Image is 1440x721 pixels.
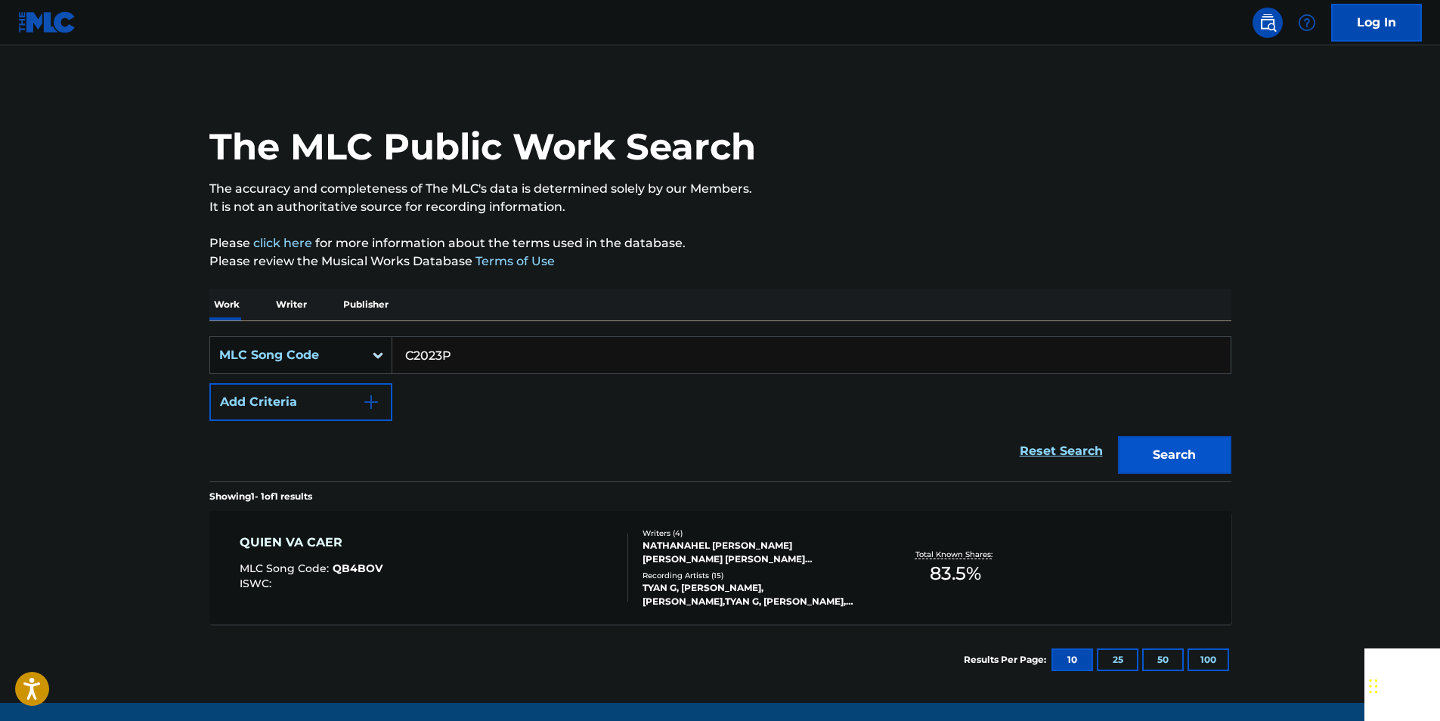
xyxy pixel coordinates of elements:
p: Please review the Musical Works Database [209,252,1231,271]
img: MLC Logo [18,11,76,33]
span: QB4BOV [333,562,382,575]
p: Showing 1 - 1 of 1 results [209,490,312,503]
p: Publisher [339,289,393,320]
p: Please for more information about the terms used in the database. [209,234,1231,252]
button: 50 [1142,648,1184,671]
form: Search Form [209,336,1231,481]
a: QUIEN VA CAERMLC Song Code:QB4BOVISWC:Writers (4)NATHANAHEL [PERSON_NAME] [PERSON_NAME] [PERSON_N... [209,511,1231,624]
h1: The MLC Public Work Search [209,124,756,169]
img: 9d2ae6d4665cec9f34b9.svg [362,393,380,411]
p: Work [209,289,244,320]
div: Help [1292,8,1322,38]
p: The accuracy and completeness of The MLC's data is determined solely by our Members. [209,180,1231,198]
button: 10 [1051,648,1093,671]
span: ISWC : [240,577,275,590]
a: Public Search [1253,8,1283,38]
button: 100 [1188,648,1229,671]
p: Results Per Page: [964,653,1050,667]
p: Total Known Shares: [915,549,996,560]
button: Add Criteria [209,383,392,421]
div: NATHANAHEL [PERSON_NAME] [PERSON_NAME] [PERSON_NAME] [PERSON_NAME], [PERSON_NAME] [643,539,871,566]
div: Recording Artists ( 15 ) [643,570,871,581]
a: Terms of Use [472,254,555,268]
p: Writer [271,289,311,320]
button: Search [1118,436,1231,474]
div: TYAN G, [PERSON_NAME], [PERSON_NAME],TYAN G, [PERSON_NAME], [PERSON_NAME] & [PERSON_NAME] G, [PER... [643,581,871,608]
a: click here [253,236,312,250]
div: Writers ( 4 ) [643,528,871,539]
img: search [1259,14,1277,32]
button: 25 [1097,648,1138,671]
p: It is not an authoritative source for recording information. [209,198,1231,216]
a: Log In [1331,4,1422,42]
div: Drag [1369,664,1378,709]
span: 83.5 % [930,560,981,587]
span: MLC Song Code : [240,562,333,575]
div: QUIEN VA CAER [240,534,382,552]
a: Reset Search [1012,435,1110,468]
div: MLC Song Code [219,346,355,364]
img: help [1298,14,1316,32]
iframe: Chat Widget [1364,648,1440,721]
